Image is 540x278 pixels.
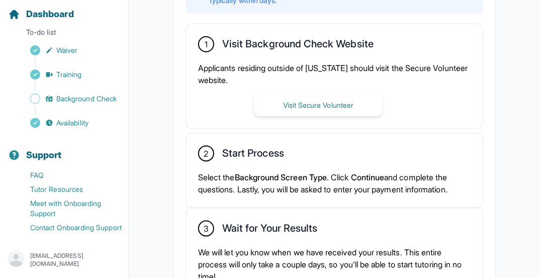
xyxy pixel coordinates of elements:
h2: Visit Background Check Website [222,38,374,54]
span: Training [56,69,82,80]
h2: Start Process [222,147,284,163]
a: Availability [8,116,128,130]
h2: Wait for Your Results [222,222,317,238]
span: Support [26,148,62,162]
span: Waiver [56,45,77,55]
p: Select the . Click and complete the questions. Lastly, you will be asked to enter your payment in... [198,171,471,195]
button: Support [4,132,124,166]
a: Visit Secure Volunteer [254,100,383,110]
span: Background Check [56,94,117,104]
a: FAQ [8,168,128,182]
span: 3 [204,223,209,235]
p: To-do list [4,27,124,41]
span: Dashboard [26,7,74,21]
a: Training [8,67,128,82]
a: Waiver [8,43,128,57]
a: Dashboard [8,7,74,21]
span: Continue [351,172,385,182]
button: Visit Secure Volunteer [254,94,383,116]
a: Contact Onboarding Support [8,221,128,235]
span: Background Screen Type [235,172,327,182]
p: [EMAIL_ADDRESS][DOMAIN_NAME] [30,252,120,268]
span: 2 [204,148,208,160]
a: Meet with Onboarding Support [8,196,128,221]
a: Tutor Resources [8,182,128,196]
span: 1 [205,38,208,50]
span: Availability [56,118,88,128]
p: Applicants residing outside of [US_STATE] should visit the Secure Volunteer website. [198,62,471,86]
a: Background Check [8,92,128,106]
button: [EMAIL_ADDRESS][DOMAIN_NAME] [8,251,120,269]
